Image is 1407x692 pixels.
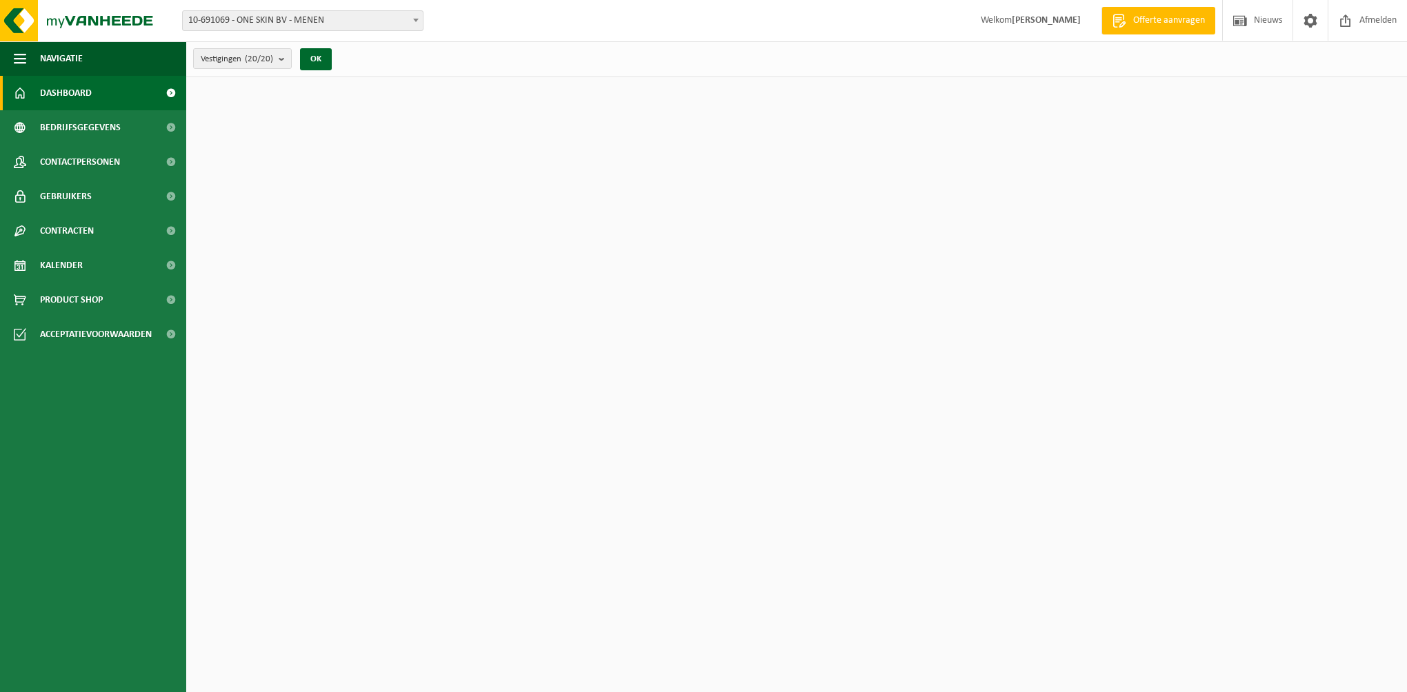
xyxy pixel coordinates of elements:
span: Gebruikers [40,179,92,214]
a: Offerte aanvragen [1101,7,1215,34]
span: 10-691069 - ONE SKIN BV - MENEN [183,11,423,30]
span: Offerte aanvragen [1130,14,1208,28]
span: Dashboard [40,76,92,110]
count: (20/20) [245,54,273,63]
button: Vestigingen(20/20) [193,48,292,69]
span: Contactpersonen [40,145,120,179]
span: Bedrijfsgegevens [40,110,121,145]
span: Contracten [40,214,94,248]
span: 10-691069 - ONE SKIN BV - MENEN [182,10,423,31]
strong: [PERSON_NAME] [1012,15,1081,26]
span: Acceptatievoorwaarden [40,317,152,352]
span: Vestigingen [201,49,273,70]
span: Product Shop [40,283,103,317]
span: Kalender [40,248,83,283]
button: OK [300,48,332,70]
span: Navigatie [40,41,83,76]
